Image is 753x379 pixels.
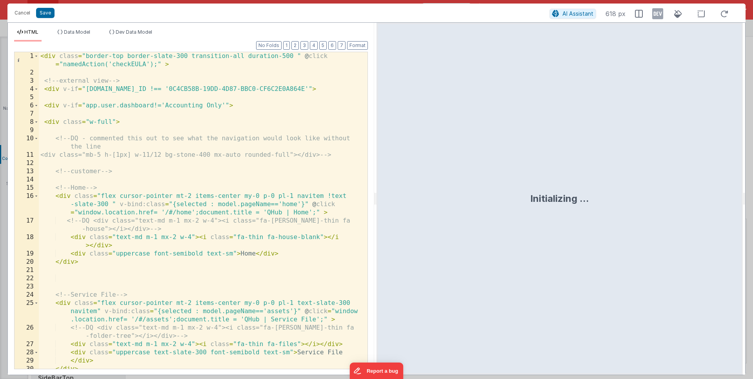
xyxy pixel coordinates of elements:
span: Dev Data Model [116,29,152,35]
iframe: Marker.io feedback button [350,363,404,379]
button: 7 [338,41,346,50]
div: 25 [15,299,39,324]
div: 24 [15,291,39,299]
div: 3 [15,77,39,85]
span: AI Assistant [562,10,593,17]
div: 1 [15,52,39,69]
button: Save [36,8,55,18]
div: 12 [15,159,39,167]
div: 4 [15,85,39,93]
div: 13 [15,167,39,176]
div: 15 [15,184,39,192]
button: Format [347,41,368,50]
div: Initializing ... [530,192,589,205]
div: 7 [15,110,39,118]
button: 3 [300,41,308,50]
button: 1 [283,41,290,50]
div: 8 [15,118,39,126]
div: 27 [15,340,39,348]
div: 29 [15,357,39,365]
div: 2 [15,69,39,77]
div: 11 [15,151,39,159]
button: 5 [319,41,327,50]
div: 23 [15,283,39,291]
button: AI Assistant [549,9,596,19]
div: 26 [15,324,39,340]
span: HTML [24,29,38,35]
div: 5 [15,93,39,102]
div: 22 [15,274,39,283]
div: 16 [15,192,39,217]
button: 2 [291,41,299,50]
div: 9 [15,126,39,134]
div: 18 [15,233,39,250]
span: Data Model [64,29,90,35]
div: 10 [15,134,39,151]
div: 6 [15,102,39,110]
div: 30 [15,365,39,373]
button: Cancel [11,7,34,18]
div: 14 [15,176,39,184]
button: 6 [328,41,336,50]
div: 17 [15,217,39,233]
div: 20 [15,258,39,266]
div: 19 [15,250,39,258]
div: 21 [15,266,39,274]
div: 28 [15,348,39,357]
button: No Folds [256,41,282,50]
button: 4 [310,41,318,50]
span: 618 px [606,9,626,18]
